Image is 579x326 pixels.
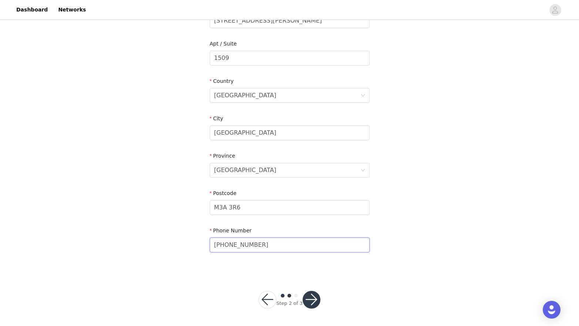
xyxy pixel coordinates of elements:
[543,301,561,319] div: Open Intercom Messenger
[210,78,234,84] label: Country
[210,153,235,159] label: Province
[210,41,237,47] label: Apt / Suite
[214,163,276,177] div: Ontario
[276,300,303,307] div: Step 2 of 3
[552,4,559,16] div: avatar
[361,93,365,98] i: icon: down
[210,190,237,196] label: Postcode
[54,1,90,18] a: Networks
[210,115,223,121] label: City
[214,88,276,102] div: Canada
[12,1,52,18] a: Dashboard
[361,168,365,173] i: icon: down
[210,228,252,233] label: Phone Number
